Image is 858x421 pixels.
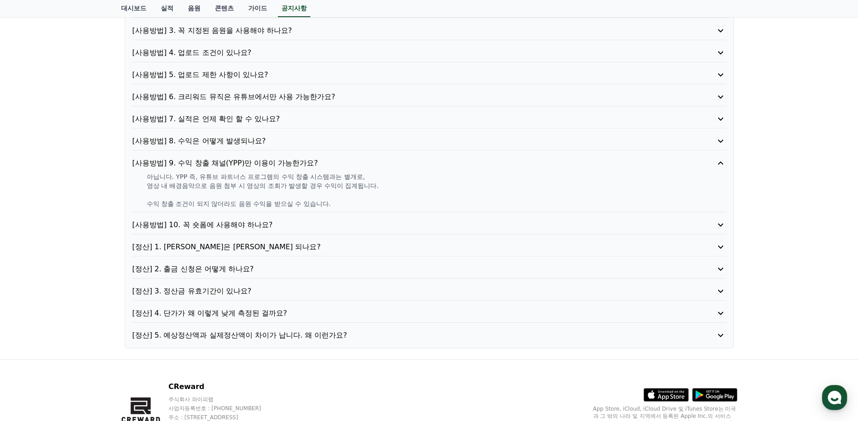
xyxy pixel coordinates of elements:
[168,396,278,403] p: 주식회사 와이피랩
[132,158,726,169] button: [사용방법] 9. 수익 창출 채널(YPP)만 이용이 가능한가요?
[132,114,679,124] p: [사용방법] 7. 실적은 언제 확인 할 수 있나요?
[132,308,679,319] p: [정산] 4. 단가가 왜 이렇게 낮게 측정된 걸까요?
[132,264,679,275] p: [정산] 2. 출금 신청은 어떻게 하나요?
[132,114,726,124] button: [사용방법] 7. 실적은 언제 확인 할 수 있나요?
[132,242,726,252] button: [정산] 1. [PERSON_NAME]은 [PERSON_NAME] 되나요?
[132,136,679,146] p: [사용방법] 8. 수익은 어떻게 발생되나요?
[132,25,679,36] p: [사용방법] 3. 꼭 지정된 음원을 사용해야 하나요?
[147,199,726,208] p: 수익 창출 조건이 되지 않더라도 음원 수익을 받으실 수 있습니다.
[132,286,726,297] button: [정산] 3. 정산금 유효기간이 있나요?
[132,242,679,252] p: [정산] 1. [PERSON_NAME]은 [PERSON_NAME] 되나요?
[132,47,679,58] p: [사용방법] 4. 업로드 조건이 있나요?
[132,69,726,80] button: [사용방법] 5. 업로드 제한 사항이 있나요?
[132,92,726,102] button: [사용방법] 6. 크리워드 뮤직은 유튜브에서만 사용 가능한가요?
[147,181,726,190] p: 영상 내 배경음악으로 음원 첨부 시 영상의 조회가 발생할 경우 수익이 집계됩니다.
[168,381,278,392] p: CReward
[168,405,278,412] p: 사업자등록번호 : [PHONE_NUMBER]
[132,136,726,146] button: [사용방법] 8. 수익은 어떻게 발생되나요?
[132,92,679,102] p: [사용방법] 6. 크리워드 뮤직은 유튜브에서만 사용 가능한가요?
[28,299,34,307] span: 홈
[132,330,679,341] p: [정산] 5. 예상정산액과 실제정산액이 차이가 납니다. 왜 이런가요?
[132,158,679,169] p: [사용방법] 9. 수익 창출 채널(YPP)만 이용이 가능한가요?
[147,172,726,181] p: 아닙니다. YPP 즉, 유튜브 파트너스 프로그램의 수익 창출 시스템과는 별개로,
[132,264,726,275] button: [정산] 2. 출금 신청은 어떻게 하나요?
[132,220,679,230] p: [사용방법] 10. 꼭 숏폼에 사용해야 하나요?
[132,47,726,58] button: [사용방법] 4. 업로드 조건이 있나요?
[132,286,679,297] p: [정산] 3. 정산금 유효기간이 있나요?
[132,330,726,341] button: [정산] 5. 예상정산액과 실제정산액이 차이가 납니다. 왜 이런가요?
[168,414,278,421] p: 주소 : [STREET_ADDRESS]
[132,308,726,319] button: [정산] 4. 단가가 왜 이렇게 낮게 측정된 걸까요?
[132,25,726,36] button: [사용방법] 3. 꼭 지정된 음원을 사용해야 하나요?
[3,286,59,308] a: 홈
[139,299,150,307] span: 설정
[132,220,726,230] button: [사용방법] 10. 꼭 숏폼에 사용해야 하나요?
[116,286,173,308] a: 설정
[59,286,116,308] a: 대화
[132,69,679,80] p: [사용방법] 5. 업로드 제한 사항이 있나요?
[82,300,93,307] span: 대화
